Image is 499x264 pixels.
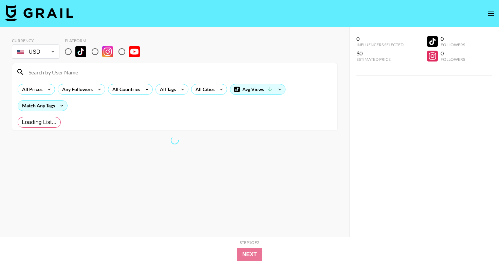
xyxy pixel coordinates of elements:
input: Search by User Name [24,67,333,77]
div: Platform [65,38,145,43]
button: Next [237,248,262,261]
div: Avg Views [230,84,285,94]
div: 0 [441,50,465,57]
img: YouTube [129,46,140,57]
div: All Cities [191,84,216,94]
div: Followers [441,57,465,62]
div: 0 [441,35,465,42]
span: Refreshing exchangeRatesNew, lists, bookers, clients, countries, tags, cities, talent, talent... [171,136,179,144]
div: 0 [356,35,404,42]
div: Followers [441,42,465,47]
div: $0 [356,50,404,57]
img: Grail Talent [5,5,73,21]
div: Estimated Price [356,57,404,62]
button: open drawer [484,7,498,20]
div: Currency [12,38,59,43]
div: All Prices [18,84,44,94]
img: TikTok [75,46,86,57]
div: All Countries [108,84,142,94]
div: Match Any Tags [18,101,67,111]
div: Influencers Selected [356,42,404,47]
div: USD [13,46,58,58]
span: Loading List... [22,118,57,126]
img: Instagram [102,46,113,57]
div: All Tags [156,84,177,94]
div: Step 1 of 2 [240,240,259,245]
div: Any Followers [58,84,94,94]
